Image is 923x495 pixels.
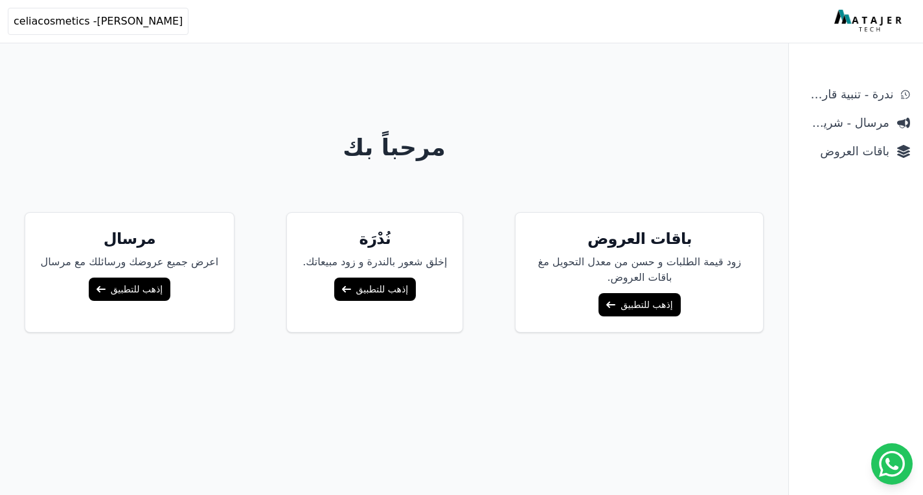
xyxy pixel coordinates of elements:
button: celiacosmetics -[PERSON_NAME] [8,8,188,35]
p: اعرض جميع عروضك ورسائلك مع مرسال [41,254,219,270]
a: إذهب للتطبيق [89,278,170,301]
a: إذهب للتطبيق [334,278,416,301]
span: باقات العروض [802,142,889,160]
span: celiacosmetics -[PERSON_NAME] [14,14,183,29]
h5: نُدْرَة [302,228,447,249]
a: إذهب للتطبيق [598,293,680,316]
h5: باقات العروض [531,228,747,249]
span: مرسال - شريط دعاية [802,114,889,132]
img: MatajerTech Logo [834,10,905,33]
span: ندرة - تنبية قارب علي النفاذ [802,85,893,104]
p: زود قيمة الطلبات و حسن من معدل التحويل مغ باقات العروض. [531,254,747,285]
h5: مرسال [41,228,219,249]
p: إخلق شعور بالندرة و زود مبيعاتك. [302,254,447,270]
